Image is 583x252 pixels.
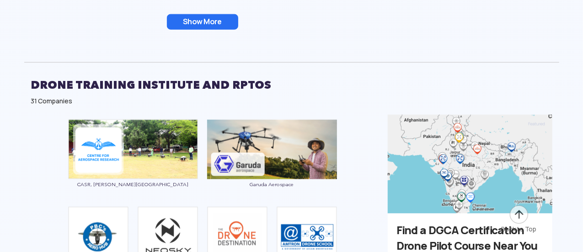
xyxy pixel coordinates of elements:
[68,145,198,188] a: CASR, [PERSON_NAME][GEOGRAPHIC_DATA]
[31,97,552,106] div: 31 Companies
[167,14,238,30] button: Show More
[207,182,337,187] span: Garuda Aerospace
[207,145,337,187] a: Garuda Aerospace
[31,74,552,97] h2: DRONE TRAINING INSTITUTE AND RPTOS
[509,204,529,225] img: ic_arrow-up.png
[388,115,552,214] img: bg_advert_training_sidebar.png
[501,225,536,234] div: Back to Top
[68,182,198,187] span: CASR, [PERSON_NAME][GEOGRAPHIC_DATA]
[68,119,198,179] img: ic_annauniversity_block.png
[207,120,337,179] img: ic_garudarpto_eco.png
